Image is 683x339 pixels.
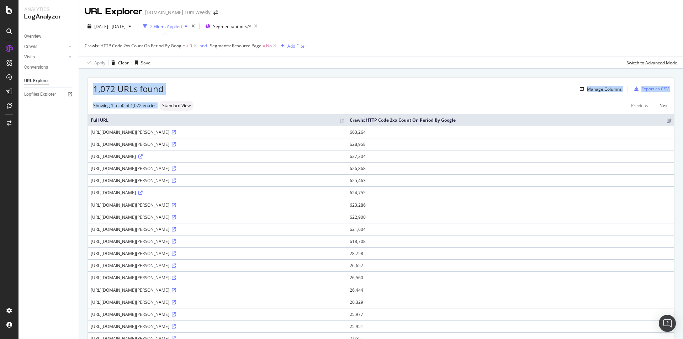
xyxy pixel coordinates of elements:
[145,9,211,16] div: [DOMAIN_NAME] 10m Weekly
[91,263,344,269] div: [URL][DOMAIN_NAME][PERSON_NAME]
[91,238,344,244] div: [URL][DOMAIN_NAME][PERSON_NAME]
[24,33,74,40] a: Overview
[200,43,207,49] div: and
[347,223,674,235] td: 621,604
[24,53,35,61] div: Visits
[587,86,622,92] div: Manage Columns
[93,102,157,108] div: Showing 1 to 50 of 1,072 entries
[141,60,150,66] div: Save
[91,299,344,305] div: [URL][DOMAIN_NAME][PERSON_NAME]
[347,284,674,296] td: 26,444
[91,226,344,232] div: [URL][DOMAIN_NAME][PERSON_NAME]
[624,57,677,68] button: Switch to Advanced Mode
[347,199,674,211] td: 623,286
[347,320,674,332] td: 25,951
[347,247,674,259] td: 28,758
[347,126,674,138] td: 663,264
[85,57,105,68] button: Apply
[654,100,669,111] a: Next
[162,104,191,108] span: Standard View
[24,91,56,98] div: Logfiles Explorer
[347,162,674,174] td: 626,868
[347,296,674,308] td: 26,329
[93,83,164,95] span: 1,072 URLs found
[626,60,677,66] div: Switch to Advanced Mode
[94,60,105,66] div: Apply
[24,6,73,13] div: Analytics
[108,57,129,68] button: Clear
[91,178,344,184] div: [URL][DOMAIN_NAME][PERSON_NAME]
[210,43,261,49] span: Segments: Resource Page
[91,190,344,196] div: [URL][DOMAIN_NAME]
[347,114,674,126] th: Crawls: HTTP Code 2xx Count On Period By Google: activate to sort column ascending
[24,13,73,21] div: LogAnalyzer
[24,64,74,71] a: Conversions
[200,42,207,49] button: and
[263,43,265,49] span: =
[24,64,48,71] div: Conversions
[24,77,49,85] div: URL Explorer
[91,214,344,220] div: [URL][DOMAIN_NAME][PERSON_NAME]
[132,57,150,68] button: Save
[287,43,306,49] div: Add Filter
[347,235,674,247] td: 618,708
[347,211,674,223] td: 622,900
[91,202,344,208] div: [URL][DOMAIN_NAME][PERSON_NAME]
[347,186,674,198] td: 624,755
[91,153,344,159] div: [URL][DOMAIN_NAME]
[24,53,67,61] a: Visits
[24,43,37,51] div: Crawls
[85,43,185,49] span: Crawls: HTTP Code 2xx Count On Period By Google
[577,85,622,93] button: Manage Columns
[213,23,251,30] span: Segment: authors/*
[347,308,674,320] td: 25,977
[88,114,347,126] th: Full URL: activate to sort column ascending
[85,21,134,32] button: [DATE] - [DATE]
[190,23,196,30] div: times
[91,287,344,293] div: [URL][DOMAIN_NAME][PERSON_NAME]
[91,165,344,171] div: [URL][DOMAIN_NAME][PERSON_NAME]
[278,42,306,50] button: Add Filter
[91,250,344,256] div: [URL][DOMAIN_NAME][PERSON_NAME]
[24,33,41,40] div: Overview
[159,101,194,111] div: neutral label
[140,21,190,32] button: 2 Filters Applied
[347,150,674,162] td: 627,304
[91,275,344,281] div: [URL][DOMAIN_NAME][PERSON_NAME]
[347,271,674,284] td: 26,560
[266,41,272,51] span: No
[347,138,674,150] td: 628,958
[347,174,674,186] td: 625,463
[186,43,189,49] span: >
[190,41,192,51] span: 0
[24,43,67,51] a: Crawls
[91,129,344,135] div: [URL][DOMAIN_NAME][PERSON_NAME]
[24,77,74,85] a: URL Explorer
[347,259,674,271] td: 26,657
[150,23,182,30] div: 2 Filters Applied
[118,60,129,66] div: Clear
[213,10,218,15] div: arrow-right-arrow-left
[641,86,669,92] div: Export as CSV
[91,141,344,147] div: [URL][DOMAIN_NAME][PERSON_NAME]
[631,83,669,95] button: Export as CSV
[85,6,142,18] div: URL Explorer
[202,21,260,32] button: Segment:authors/*
[91,311,344,317] div: [URL][DOMAIN_NAME][PERSON_NAME]
[659,315,676,332] div: Open Intercom Messenger
[94,23,126,30] span: [DATE] - [DATE]
[24,91,74,98] a: Logfiles Explorer
[91,323,344,329] div: [URL][DOMAIN_NAME][PERSON_NAME]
